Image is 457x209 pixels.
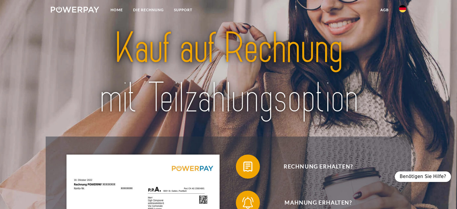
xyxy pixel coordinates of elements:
[240,159,255,174] img: qb_bill.svg
[375,5,394,15] a: agb
[433,185,452,204] iframe: Schaltfläche zum Öffnen des Messaging-Fensters
[68,21,388,125] img: title-powerpay_de.svg
[399,5,406,12] img: de
[245,155,392,179] span: Rechnung erhalten?
[395,171,451,182] div: Benötigen Sie Hilfe?
[105,5,128,15] a: Home
[169,5,197,15] a: SUPPORT
[236,155,392,179] button: Rechnung erhalten?
[128,5,169,15] a: DIE RECHNUNG
[51,7,99,13] img: logo-powerpay-white.svg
